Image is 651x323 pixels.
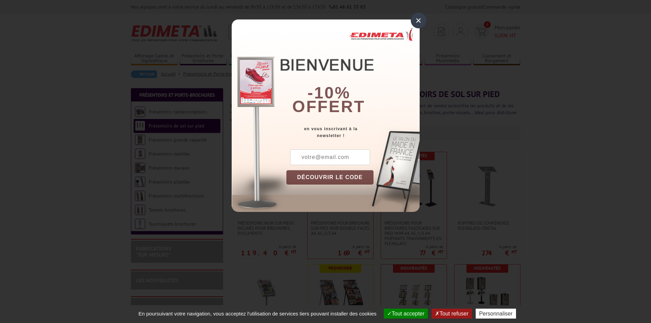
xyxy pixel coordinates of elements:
[286,125,420,139] div: en vous inscrivant à la newsletter !
[308,84,351,102] b: -10%
[384,309,428,319] button: Tout accepter
[432,309,472,319] button: Tout refuser
[286,170,374,185] button: DÉCOUVRIR LE CODE
[135,311,380,317] span: En poursuivant votre navigation, vous acceptez l'utilisation de services tiers pouvant installer ...
[476,309,516,319] button: Personnaliser (fenêtre modale)
[292,97,365,116] font: offert
[411,13,426,28] div: ×
[290,149,370,165] input: votre@email.com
